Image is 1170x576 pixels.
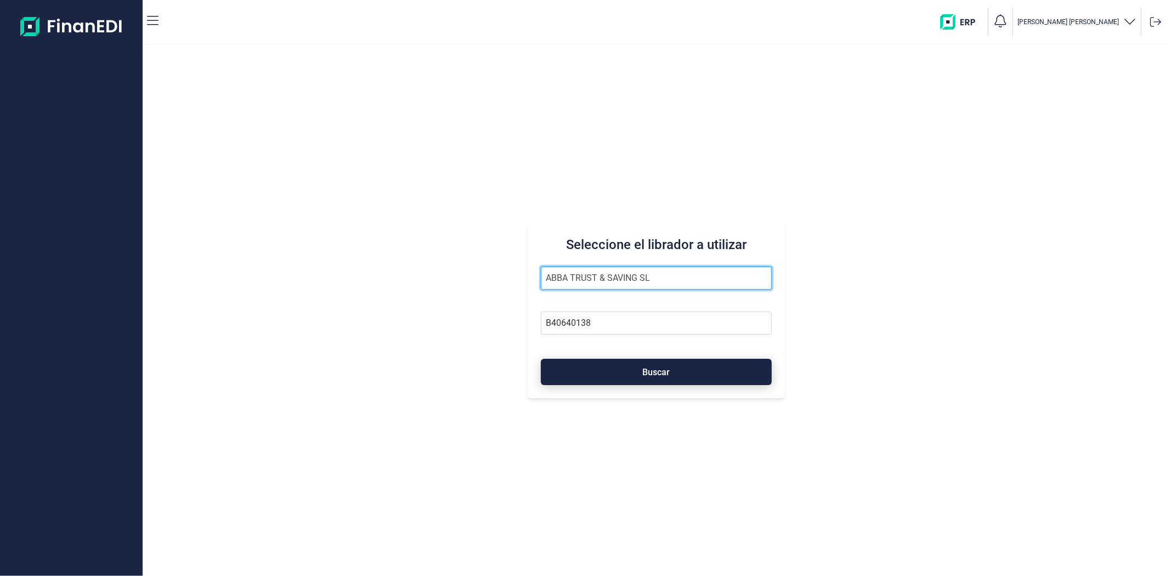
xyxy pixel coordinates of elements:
[1018,14,1137,30] button: [PERSON_NAME] [PERSON_NAME]
[940,14,984,30] img: erp
[541,312,771,335] input: Busque por NIF
[20,9,123,44] img: Logo de aplicación
[541,359,771,385] button: Buscar
[1018,18,1119,26] p: [PERSON_NAME] [PERSON_NAME]
[643,368,670,376] span: Buscar
[541,236,771,253] h3: Seleccione el librador a utilizar
[541,267,771,290] input: Seleccione la razón social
